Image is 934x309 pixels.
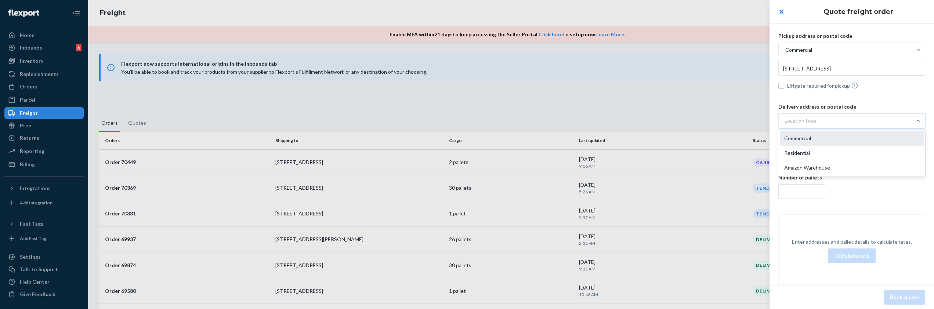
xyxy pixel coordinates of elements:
[785,117,816,124] div: Location type
[828,248,876,263] button: Calculate rate
[780,146,924,160] div: Residential
[792,238,912,246] p: Enter addresses and pallet details to calculate rates.
[785,46,812,54] div: Commercial
[792,7,925,17] h1: Quote freight order
[17,5,32,12] span: Chat
[778,83,784,89] input: Liftgate required for pickup
[780,131,924,146] div: Commercial
[778,103,925,110] p: Delivery address or postal code
[778,174,925,181] p: Number of pallets
[774,4,789,19] button: close
[778,32,925,40] p: Pickup address or postal code
[884,290,925,305] button: Book quote
[787,82,925,90] span: Liftgate required for pickup
[780,160,924,175] div: Amazon Warehouse
[778,61,925,76] input: U.S. Address Only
